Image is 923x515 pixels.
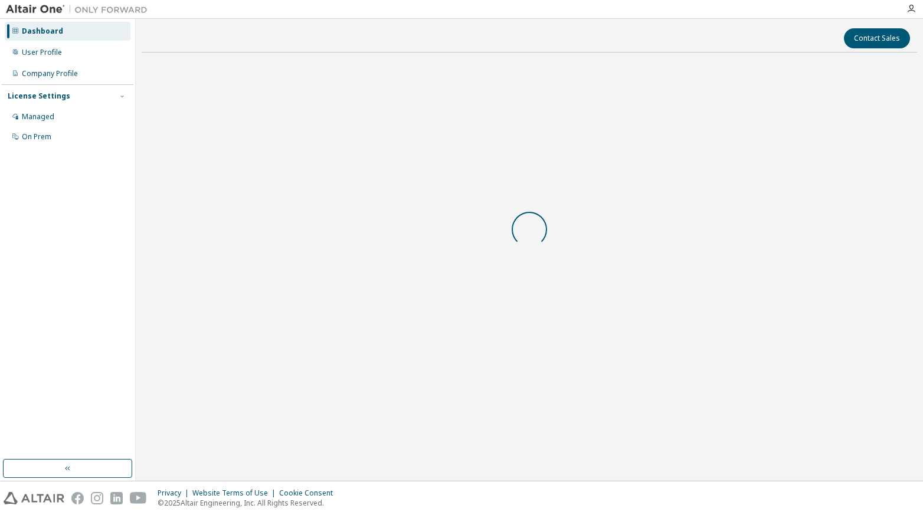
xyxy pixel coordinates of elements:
[91,492,103,504] img: instagram.svg
[8,91,70,101] div: License Settings
[6,4,153,15] img: Altair One
[158,498,340,508] p: © 2025 Altair Engineering, Inc. All Rights Reserved.
[71,492,84,504] img: facebook.svg
[279,488,340,498] div: Cookie Consent
[22,27,63,36] div: Dashboard
[844,28,910,48] button: Contact Sales
[110,492,123,504] img: linkedin.svg
[130,492,147,504] img: youtube.svg
[22,48,62,57] div: User Profile
[192,488,279,498] div: Website Terms of Use
[4,492,64,504] img: altair_logo.svg
[22,69,78,78] div: Company Profile
[158,488,192,498] div: Privacy
[22,112,54,122] div: Managed
[22,132,51,142] div: On Prem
